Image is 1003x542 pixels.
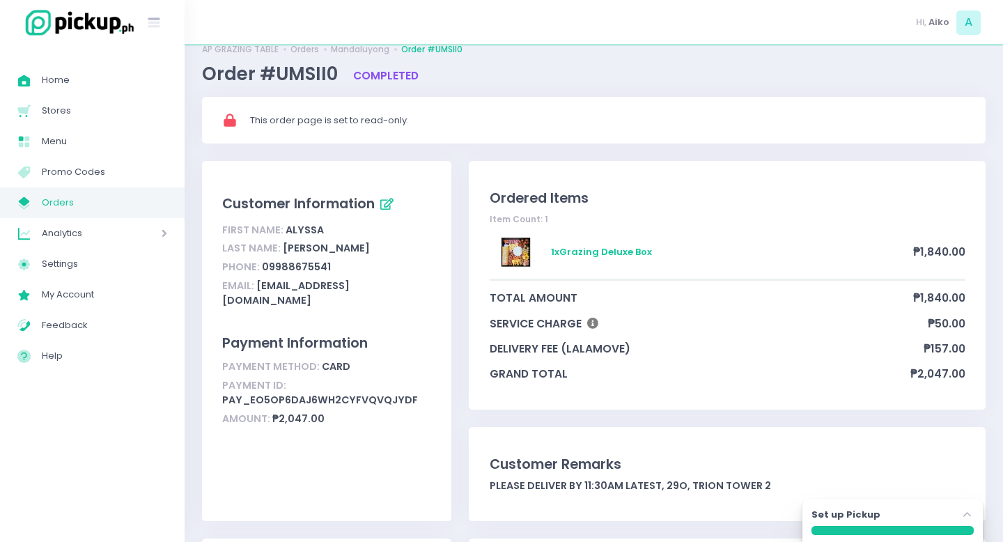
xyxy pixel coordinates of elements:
div: Ordered Items [490,188,965,208]
div: Item Count: 1 [490,213,965,226]
span: Last Name: [222,241,281,255]
div: [EMAIL_ADDRESS][DOMAIN_NAME] [222,277,431,310]
div: Payment Information [222,333,431,353]
label: Set up Pickup [811,508,880,522]
span: Home [42,71,167,89]
span: My Account [42,286,167,304]
span: First Name: [222,223,283,237]
a: Mandaluyong [331,43,389,56]
div: Please deliver by 11:30am latest, 29O, Trion Tower 2 [490,479,965,493]
div: Alyssa [222,221,431,240]
span: Phone: [222,260,260,274]
span: Menu [42,132,167,150]
span: ₱50.00 [928,316,965,332]
span: Analytics [42,224,122,242]
span: Orders [42,194,167,212]
span: Hi, [916,15,926,29]
span: grand total [490,366,910,382]
img: logo [17,8,136,38]
span: total amount [490,290,913,306]
span: ₱1,840.00 [913,290,965,306]
span: Promo Codes [42,163,167,181]
span: Payment Method: [222,359,320,373]
div: 09988675541 [222,258,431,277]
div: pay_Eo5oP6DAJ6Wh2CyfvQvqJydF [222,376,431,410]
div: Customer Information [222,193,431,217]
span: Help [42,347,167,365]
span: Aiko [928,15,949,29]
span: delivery fee (lalamove) [490,341,924,357]
span: A [956,10,981,35]
span: Settings [42,255,167,273]
span: Email: [222,279,254,293]
a: Order #UMSII0 [401,43,462,56]
div: Customer Remarks [490,454,965,474]
span: Feedback [42,316,167,334]
span: Amount: [222,412,270,426]
a: Orders [290,43,319,56]
div: [PERSON_NAME] [222,240,431,258]
div: This order page is set to read-only. [250,114,967,127]
div: card [222,357,431,376]
span: completed [353,68,419,83]
span: Stores [42,102,167,120]
span: ₱157.00 [924,341,965,357]
span: ₱2,047.00 [910,366,965,382]
span: Order #UMSII0 [202,61,342,86]
span: Service Charge [490,316,928,332]
a: AP GRAZING TABLE [202,43,279,56]
div: ₱2,047.00 [222,410,431,428]
span: Payment ID: [222,378,286,392]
